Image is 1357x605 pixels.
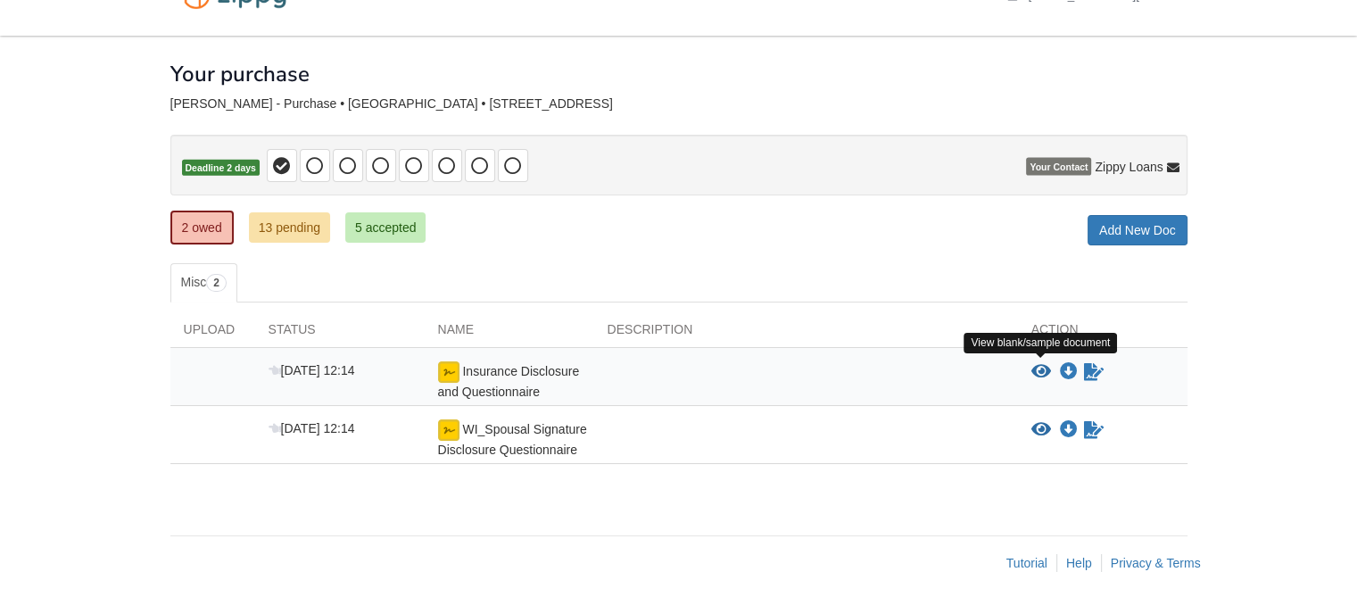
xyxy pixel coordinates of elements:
[1031,363,1051,381] button: View Insurance Disclosure and Questionnaire
[438,422,587,457] span: WI_Spousal Signature Disclosure Questionnaire
[1006,556,1047,570] a: Tutorial
[1111,556,1201,570] a: Privacy & Terms
[170,211,234,244] a: 2 owed
[1018,320,1187,347] div: Action
[1060,365,1078,379] a: Download Insurance Disclosure and Questionnaire
[1082,361,1105,383] a: Sign Form
[170,320,255,347] div: Upload
[269,363,355,377] span: [DATE] 12:14
[170,62,310,86] h1: Your purchase
[1026,158,1091,176] span: Your Contact
[964,333,1117,353] div: View blank/sample document
[594,320,1018,347] div: Description
[170,96,1187,112] div: [PERSON_NAME] - Purchase • [GEOGRAPHIC_DATA] • [STREET_ADDRESS]
[438,364,580,399] span: Insurance Disclosure and Questionnaire
[1031,421,1051,439] button: View WI_Spousal Signature Disclosure Questionnaire
[1060,423,1078,437] a: Download WI_Spousal Signature Disclosure Questionnaire
[1088,215,1187,245] a: Add New Doc
[170,263,237,302] a: Misc
[425,320,594,347] div: Name
[345,212,426,243] a: 5 accepted
[206,274,227,292] span: 2
[269,421,355,435] span: [DATE] 12:14
[249,212,330,243] a: 13 pending
[438,419,459,441] img: Ready for you to esign
[1082,419,1105,441] a: Sign Form
[1095,158,1163,176] span: Zippy Loans
[255,320,425,347] div: Status
[1066,556,1092,570] a: Help
[438,361,459,383] img: Ready for you to esign
[182,160,260,177] span: Deadline 2 days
